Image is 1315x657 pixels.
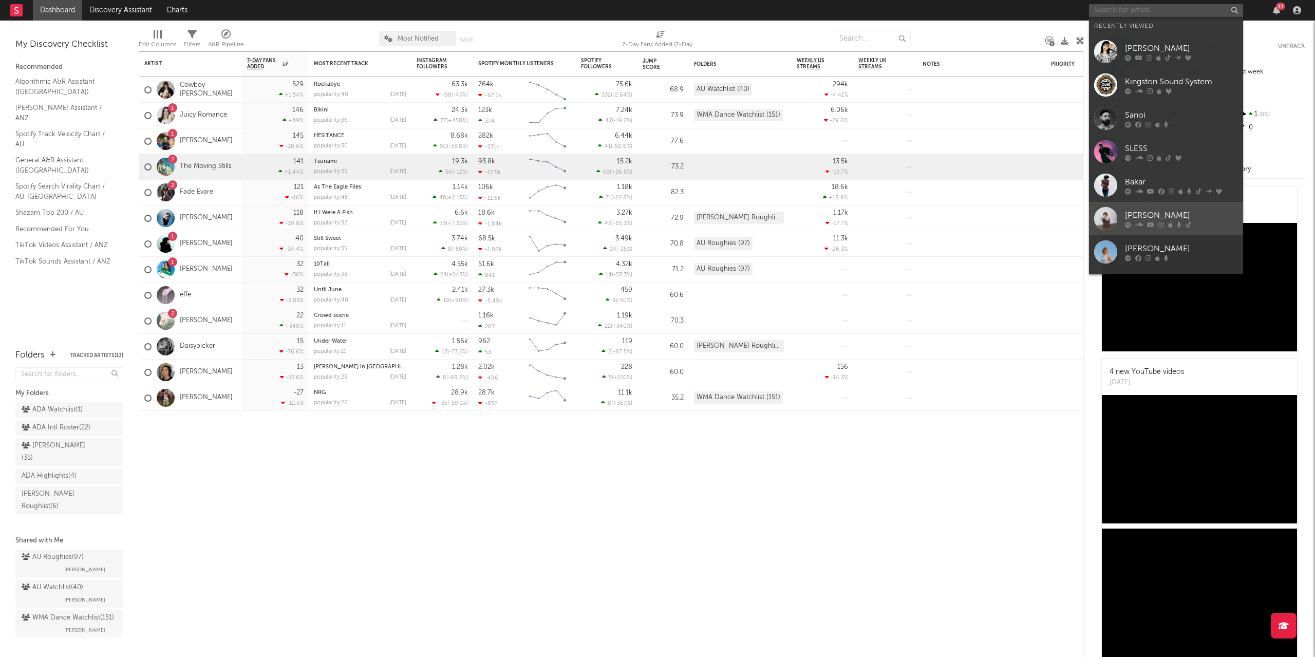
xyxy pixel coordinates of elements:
[598,117,632,124] div: ( )
[280,297,304,304] div: -3.03 %
[524,257,571,283] svg: Chart title
[139,26,176,55] div: Edit Columns
[617,184,632,191] div: 1.18k
[314,364,425,370] a: [PERSON_NAME] in [GEOGRAPHIC_DATA]
[694,237,753,250] div: AU Roughies (97)
[440,221,446,227] span: 73
[314,287,342,293] a: Until June
[1125,242,1238,255] div: [PERSON_NAME]
[603,170,610,175] span: 62
[618,247,631,252] span: -25 %
[1089,35,1243,68] a: [PERSON_NAME]
[833,210,848,216] div: 1.17k
[15,256,113,267] a: TikTok Sounds Assistant / ANZ
[180,393,233,402] a: [PERSON_NAME]
[478,118,495,124] div: 374
[643,161,684,173] div: 73.2
[694,340,784,352] div: [PERSON_NAME] Roughlist (6)
[15,61,123,73] div: Recommended
[694,263,753,275] div: AU Roughies (97)
[606,272,612,278] span: 14
[448,272,466,278] span: +243 %
[454,170,466,175] span: -12 %
[612,144,631,149] span: -50.6 %
[598,143,632,149] div: ( )
[440,144,447,149] span: 90
[797,58,833,70] span: Weekly US Streams
[15,486,123,514] a: [PERSON_NAME] Roughlist(6)
[180,265,233,274] a: [PERSON_NAME]
[613,195,631,201] span: -22.8 %
[616,107,632,114] div: 7.24k
[22,404,83,416] div: ADA Watchlist ( 1 )
[524,334,571,360] svg: Chart title
[605,118,612,124] span: 42
[64,624,105,636] span: [PERSON_NAME]
[442,92,452,98] span: -58
[70,353,123,358] button: Tracked Artists(13)
[314,272,347,277] div: popularity: 33
[64,564,105,576] span: [PERSON_NAME]
[15,39,123,51] div: My Discovery Checklist
[180,368,233,377] a: [PERSON_NAME]
[180,137,233,145] a: [PERSON_NAME]
[833,235,848,242] div: 11.3k
[247,58,280,70] span: 7-Day Fans Added
[389,169,406,175] div: [DATE]
[622,338,632,345] div: 119
[605,144,611,149] span: 41
[296,287,304,293] div: 32
[180,291,191,299] a: effe
[615,133,632,139] div: 6.44k
[22,581,83,594] div: AU Watchlist ( 40 )
[144,61,221,67] div: Artist
[453,247,466,252] span: -50 %
[22,488,94,513] div: [PERSON_NAME] Roughlist ( 6 )
[453,92,466,98] span: -45 %
[314,313,406,318] div: Crowd scene
[613,221,631,227] span: -65.3 %
[293,210,304,216] div: 118
[643,315,684,327] div: 70.3
[1125,142,1238,155] div: SLESS
[478,323,495,330] div: 263
[478,235,495,242] div: 68.5k
[452,235,468,242] div: 3.74k
[612,92,631,98] span: -2.64 %
[616,81,632,88] div: 75.6k
[825,168,848,175] div: -13.7 %
[314,261,406,267] div: 10Tall
[524,154,571,180] svg: Chart title
[524,205,571,231] svg: Chart title
[448,118,466,124] span: +450 %
[1236,121,1305,135] div: 0
[616,261,632,268] div: 4.32k
[610,247,616,252] span: 24
[599,194,632,201] div: ( )
[293,133,304,139] div: 145
[417,58,453,70] div: Instagram Followers
[622,26,699,55] div: 7-Day Fans Added (7-Day Fans Added)
[440,272,447,278] span: 24
[15,580,123,608] a: AU Watchlist(40)[PERSON_NAME]
[611,170,631,175] span: +26.5 %
[180,214,233,222] a: [PERSON_NAME]
[285,271,304,278] div: -36 %
[180,239,233,248] a: [PERSON_NAME]
[617,312,632,319] div: 1.19k
[314,184,406,190] div: As The Eagle Flies
[278,168,304,175] div: +1.44 %
[643,84,684,96] div: 68.9
[295,235,304,242] div: 40
[15,207,113,218] a: Shazam Top 200 / AU
[478,133,493,139] div: 282k
[180,162,232,171] a: The Moving Stills
[22,422,90,434] div: ADA Intl Roster ( 22 )
[524,77,571,103] svg: Chart title
[1257,112,1270,118] span: 0 %
[478,220,502,227] div: -1.84k
[314,210,406,216] div: If I Were A Fish
[1089,68,1243,102] a: Kingston Sound System
[314,107,406,113] div: Bikini
[478,297,502,304] div: -5.49k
